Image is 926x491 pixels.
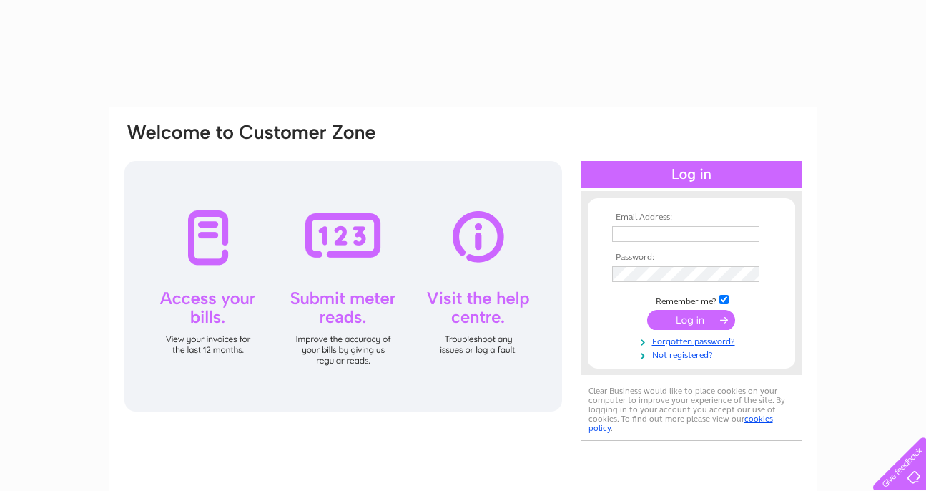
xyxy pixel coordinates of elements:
td: Remember me? [609,293,774,307]
a: Not registered? [612,347,774,361]
input: Submit [647,310,735,330]
th: Email Address: [609,213,774,223]
div: Clear Business would like to place cookies on your computer to improve your experience of the sit... [581,379,802,441]
th: Password: [609,253,774,263]
a: cookies policy [588,414,773,433]
a: Forgotten password? [612,334,774,347]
